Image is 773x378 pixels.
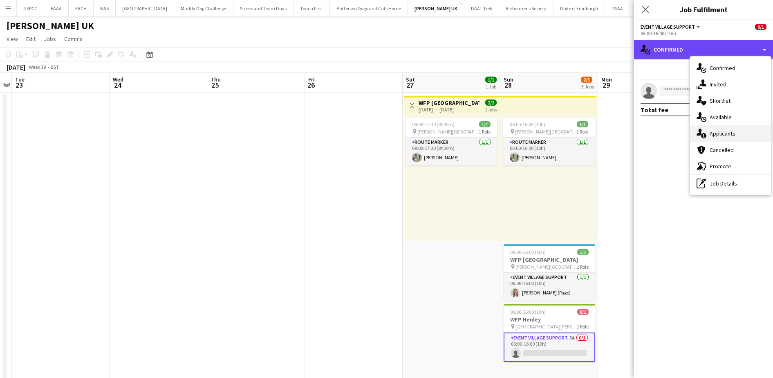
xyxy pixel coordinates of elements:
span: Available [710,113,732,121]
div: 3 Jobs [581,84,594,90]
span: [PERSON_NAME][GEOGRAPHIC_DATA] [417,129,479,135]
span: 27 [405,80,415,90]
div: [DATE] → [DATE] [419,106,479,113]
div: Total fee [641,106,668,114]
span: 2/2 [485,100,497,106]
span: 2/3 [581,77,592,83]
h3: WFP [GEOGRAPHIC_DATA] [504,256,595,263]
div: Confirmed [634,40,773,59]
h3: WFP [GEOGRAPHIC_DATA] [419,99,479,106]
h1: [PERSON_NAME] UK [7,20,94,32]
app-card-role: Route Marker1/109:00-17:30 (8h30m)[PERSON_NAME] [406,138,497,165]
button: Duke of Edinburgh [553,0,605,16]
a: Edit [23,34,39,44]
span: Edit [26,35,36,43]
span: 0/1 [755,24,766,30]
span: Tue [15,76,25,83]
span: Fri [308,76,315,83]
span: 23 [14,80,25,90]
button: DAAT Trek [464,0,499,16]
span: Confirmed [710,64,735,72]
button: Alzheimer's Society [499,0,553,16]
span: 1 Role [577,324,589,330]
button: Teach First [294,0,330,16]
button: Stores and Team Days [233,0,294,16]
div: 1 Job [486,84,496,90]
div: BST [51,64,59,70]
span: Comms [64,35,83,43]
a: View [3,34,21,44]
span: 06:00-16:00 (10h) [510,309,546,315]
button: Event Village Support [641,24,701,30]
span: Applicants [710,130,735,137]
span: Event Village Support [641,24,695,30]
span: 25 [209,80,221,90]
button: EACH [69,0,94,16]
app-card-role: Event Village Support1/106:00-16:00 (10h)[PERSON_NAME] (Page) [504,273,595,301]
app-card-role: Event Village Support5A0/106:00-16:00 (10h) [504,333,595,362]
span: 1 Role [577,264,589,270]
span: [PERSON_NAME][GEOGRAPHIC_DATA] [515,129,576,135]
span: 28 [502,80,513,90]
span: 24 [112,80,123,90]
span: 0/1 [577,309,589,315]
span: Sat [406,76,415,83]
span: Week 39 [27,64,47,70]
div: Job Details [690,175,771,192]
button: [PERSON_NAME] UK [408,0,464,16]
app-job-card: 06:00-16:00 (10h)1/1 [PERSON_NAME][GEOGRAPHIC_DATA]1 RoleRoute Marker1/106:00-16:00 (10h)[PERSON_... [503,118,595,165]
button: DSAA [605,0,630,16]
span: 06:00-16:00 (10h) [510,249,546,255]
span: Mon [601,76,612,83]
a: Jobs [40,34,59,44]
span: View [7,35,18,43]
span: Thu [211,76,221,83]
span: Jobs [44,35,56,43]
span: 26 [307,80,315,90]
button: EAAA [44,0,69,16]
h3: Job Fulfilment [634,4,773,15]
span: 1 Role [576,129,588,135]
div: 06:00-16:00 (10h) [641,30,766,36]
button: DSAA OCR [630,0,665,16]
app-job-card: 06:00-16:00 (10h)1/1WFP [GEOGRAPHIC_DATA] [PERSON_NAME][GEOGRAPHIC_DATA]1 RoleEvent Village Suppo... [504,244,595,301]
button: Muddy Dog Challenge [174,0,233,16]
button: NAS [94,0,116,16]
span: 1/1 [577,121,588,127]
h3: WFP Henley [504,316,595,323]
button: Battersea Dogs and Cats Home [330,0,408,16]
span: [PERSON_NAME][GEOGRAPHIC_DATA] [515,264,577,270]
div: 2 jobs [485,106,497,113]
div: [DATE] [7,63,25,71]
app-job-card: 06:00-16:00 (10h)0/1WFP Henley [GEOGRAPHIC_DATA][PERSON_NAME]1 RoleEvent Village Support5A0/106:0... [504,304,595,362]
span: Cancelled [710,146,734,154]
span: 09:00-17:30 (8h30m) [412,121,455,127]
span: Shortlist [710,97,730,104]
button: [GEOGRAPHIC_DATA] [116,0,174,16]
span: [GEOGRAPHIC_DATA][PERSON_NAME] [515,324,577,330]
span: Sun [504,76,513,83]
span: 06:00-16:00 (10h) [510,121,545,127]
span: 29 [600,80,612,90]
span: Wed [113,76,123,83]
a: Comms [61,34,86,44]
span: 1/1 [577,249,589,255]
button: NSPCC [17,0,44,16]
span: 1/1 [479,121,491,127]
app-job-card: 09:00-17:30 (8h30m)1/1 [PERSON_NAME][GEOGRAPHIC_DATA]1 RoleRoute Marker1/109:00-17:30 (8h30m)[PER... [406,118,497,165]
span: 1 Role [479,129,491,135]
span: Promote [710,163,731,170]
span: 1/1 [485,77,497,83]
app-card-role: Route Marker1/106:00-16:00 (10h)[PERSON_NAME] [503,138,595,165]
span: Invited [710,81,726,88]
